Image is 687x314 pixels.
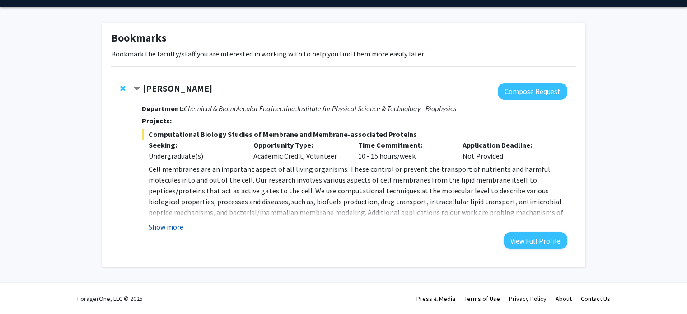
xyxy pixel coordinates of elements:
strong: Department: [142,104,184,113]
p: Bookmark the faculty/staff you are interested in working with to help you find them more easily l... [111,48,576,59]
iframe: Chat [7,273,38,307]
p: Time Commitment: [358,140,449,150]
button: View Full Profile [504,232,567,249]
span: Remove Jeffery Klauda from bookmarks [120,85,126,92]
strong: [PERSON_NAME] [143,83,212,94]
a: About [556,295,572,303]
a: Terms of Use [464,295,500,303]
div: Academic Credit, Volunteer [247,140,351,161]
button: Show more [149,221,183,232]
strong: Projects: [142,116,172,125]
span: Contract Jeffery Klauda Bookmark [133,85,140,93]
p: Application Deadline: [463,140,554,150]
a: Privacy Policy [509,295,547,303]
i: Chemical & Biomolecular Engineering, [184,104,297,113]
div: Undergraduate(s) [149,150,240,161]
div: Not Provided [456,140,561,161]
a: Press & Media [416,295,455,303]
i: Institute for Physical Science & Technology - Biophysics [297,104,456,113]
h1: Bookmarks [111,32,576,45]
span: Computational Biology Studies of Membrane and Membrane-associated Proteins [142,129,567,140]
a: Contact Us [581,295,610,303]
button: Compose Request to Jeffery Klauda [498,83,567,100]
p: Cell membranes are an important aspect of all living organisms. These control or prevent the tran... [149,164,567,250]
div: 10 - 15 hours/week [351,140,456,161]
p: Opportunity Type: [253,140,345,150]
p: Seeking: [149,140,240,150]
